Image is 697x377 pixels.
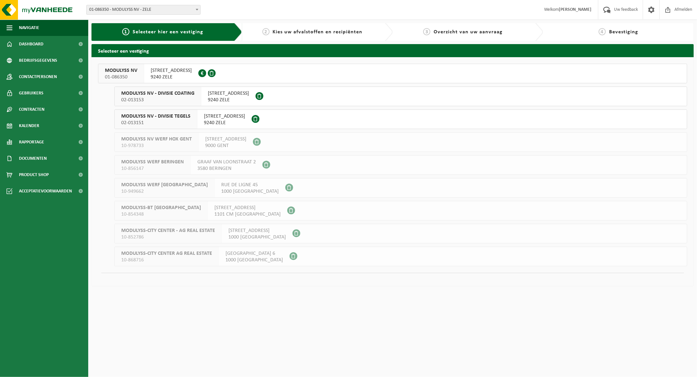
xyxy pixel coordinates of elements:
[105,74,137,80] span: 01-086350
[19,183,72,199] span: Acceptatievoorwaarden
[121,142,192,149] span: 10-978733
[121,257,212,263] span: 10-868716
[121,211,201,218] span: 10-854348
[86,5,201,15] span: 01-086350 - MODULYSS NV - ZELE
[121,159,184,165] span: MODULYSS WERF BERINGEN
[114,87,687,106] button: MODULYSS NV - DIVISIE COATING 02-013153 [STREET_ADDRESS]9240 ZELE
[19,85,43,101] span: Gebruikers
[197,159,256,165] span: GRAAF VAN LOONSTRAAT 2
[205,142,246,149] span: 9000 GENT
[121,205,201,211] span: MODULYSS-BT [GEOGRAPHIC_DATA]
[121,234,215,240] span: 10-852786
[599,28,606,35] span: 4
[423,28,430,35] span: 3
[228,227,286,234] span: [STREET_ADDRESS]
[197,165,256,172] span: 3580 BERINGEN
[121,250,212,257] span: MODULYSS-CITY CENTER AG REAL ESTATE
[121,97,194,103] span: 02-013153
[19,118,39,134] span: Kalender
[208,90,249,97] span: [STREET_ADDRESS]
[121,227,215,234] span: MODULYSS-CITY CENTER - AG REAL ESTATE
[273,29,363,35] span: Kies uw afvalstoffen en recipiënten
[98,64,687,83] button: MODULYSS NV 01-086350 [STREET_ADDRESS]9240 ZELE
[214,205,281,211] span: [STREET_ADDRESS]
[204,113,245,120] span: [STREET_ADDRESS]
[121,165,184,172] span: 10-856147
[205,136,246,142] span: [STREET_ADDRESS]
[151,74,192,80] span: 9240 ZELE
[214,211,281,218] span: 1101 CM [GEOGRAPHIC_DATA]
[121,182,208,188] span: MODULYSS WERF [GEOGRAPHIC_DATA]
[221,188,279,195] span: 1000 [GEOGRAPHIC_DATA]
[208,97,249,103] span: 9240 ZELE
[121,136,192,142] span: MODULYSS NV WERF HOX GENT
[114,109,687,129] button: MODULYSS NV - DIVISIE TEGELS 02-013151 [STREET_ADDRESS]9240 ZELE
[19,101,44,118] span: Contracten
[225,250,283,257] span: [GEOGRAPHIC_DATA] 6
[262,28,270,35] span: 2
[19,150,47,167] span: Documenten
[19,52,57,69] span: Bedrijfsgegevens
[19,20,39,36] span: Navigatie
[19,167,49,183] span: Product Shop
[19,134,44,150] span: Rapportage
[151,67,192,74] span: [STREET_ADDRESS]
[121,113,191,120] span: MODULYSS NV - DIVISIE TEGELS
[105,67,137,74] span: MODULYSS NV
[434,29,503,35] span: Overzicht van uw aanvraag
[133,29,203,35] span: Selecteer hier een vestiging
[122,28,129,35] span: 1
[609,29,638,35] span: Bevestiging
[225,257,283,263] span: 1000 [GEOGRAPHIC_DATA]
[221,182,279,188] span: RUE DE LIGNE 45
[559,7,591,12] strong: [PERSON_NAME]
[121,90,194,97] span: MODULYSS NV - DIVISIE COATING
[87,5,200,14] span: 01-086350 - MODULYSS NV - ZELE
[91,44,694,57] h2: Selecteer een vestiging
[19,69,57,85] span: Contactpersonen
[19,36,43,52] span: Dashboard
[121,188,208,195] span: 10-949662
[121,120,191,126] span: 02-013151
[204,120,245,126] span: 9240 ZELE
[228,234,286,240] span: 1000 [GEOGRAPHIC_DATA]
